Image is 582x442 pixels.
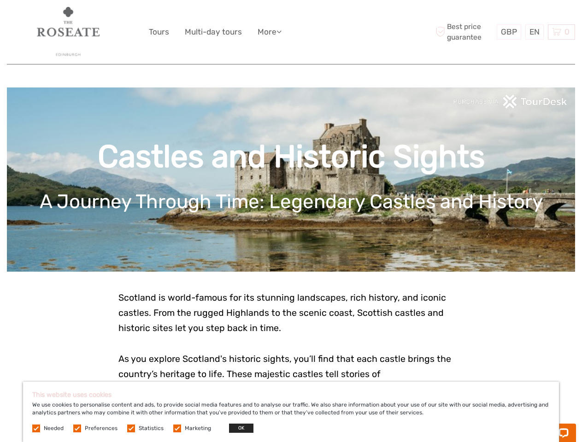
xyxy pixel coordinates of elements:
img: PurchaseViaTourDeskwhite.png [453,94,568,109]
h5: This website uses cookies [32,391,550,399]
label: Preferences [85,425,118,432]
a: Tours [149,25,169,39]
span: As you explore Scotland's historic sights, you’ll find that each castle brings the country’s heri... [118,354,451,395]
span: Scotland is world-famous for its stunning landscapes, rich history, and iconic castles. From the ... [118,292,446,333]
button: OK [229,424,253,433]
span: Best price guarantee [433,22,494,42]
a: Multi-day tours [185,25,242,39]
div: We use cookies to personalise content and ads, to provide social media features and to analyse ou... [23,382,559,442]
h1: A Journey Through Time: Legendary Castles and History [21,190,561,213]
img: 2479-464cc7f3-ce9c-4bfc-8091-8feb55fc29f5_logo_big.jpg [37,7,100,57]
div: EN [525,24,544,40]
a: More [258,25,282,39]
label: Marketing [185,425,211,432]
label: Statistics [139,425,164,432]
p: Chat now [13,16,104,23]
span: 0 [563,27,571,36]
h1: Castles and Historic Sights [21,138,561,175]
label: Needed [44,425,64,432]
span: GBP [501,27,517,36]
button: Open LiveChat chat widget [106,14,117,25]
